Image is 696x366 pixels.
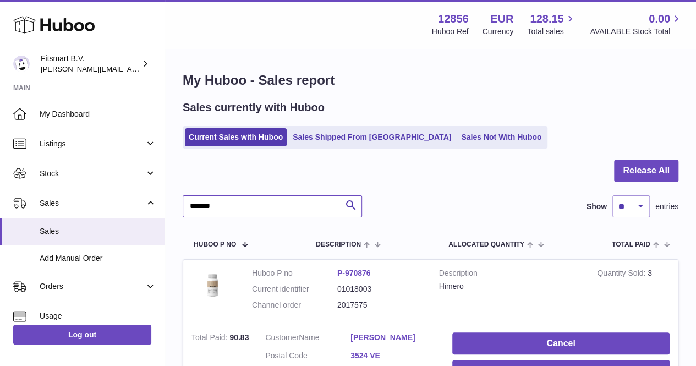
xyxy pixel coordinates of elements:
img: 128561711358723.png [191,268,235,301]
a: Log out [13,325,151,345]
span: AVAILABLE Stock Total [590,26,683,37]
span: Listings [40,139,145,149]
dd: 2017575 [337,300,423,310]
div: Himero [439,281,581,292]
span: Usage [40,311,156,321]
span: [PERSON_NAME][EMAIL_ADDRESS][DOMAIN_NAME] [41,64,221,73]
label: Show [587,201,607,212]
div: Huboo Ref [432,26,469,37]
span: Stock [40,168,145,179]
a: Sales Shipped From [GEOGRAPHIC_DATA] [289,128,455,146]
a: Sales Not With Huboo [457,128,545,146]
strong: Total Paid [191,333,229,345]
span: My Dashboard [40,109,156,119]
dt: Current identifier [252,284,337,294]
button: Release All [614,160,678,182]
h1: My Huboo - Sales report [183,72,678,89]
a: 3524 VE [350,351,436,361]
a: [PERSON_NAME] [350,332,436,343]
strong: 12856 [438,12,469,26]
img: jonathan@leaderoo.com [13,56,30,72]
div: Fitsmart B.V. [41,53,140,74]
strong: EUR [490,12,513,26]
dd: 01018003 [337,284,423,294]
dt: Channel order [252,300,337,310]
span: Description [316,241,361,248]
a: 128.15 Total sales [527,12,576,37]
a: 0.00 AVAILABLE Stock Total [590,12,683,37]
span: Sales [40,198,145,209]
span: 0.00 [649,12,670,26]
span: Customer [265,333,299,342]
dt: Name [265,332,350,346]
a: P-970876 [337,269,371,277]
td: 3 [589,260,678,324]
strong: Description [439,268,581,281]
span: Add Manual Order [40,253,156,264]
span: 128.15 [530,12,563,26]
span: Sales [40,226,156,237]
span: entries [655,201,678,212]
span: Huboo P no [194,241,236,248]
div: Currency [483,26,514,37]
dt: Postal Code [265,351,350,364]
a: Current Sales with Huboo [185,128,287,146]
span: 90.83 [229,333,249,342]
h2: Sales currently with Huboo [183,100,325,115]
span: Orders [40,281,145,292]
span: ALLOCATED Quantity [448,241,524,248]
button: Cancel [452,332,670,355]
dt: Huboo P no [252,268,337,278]
span: Total sales [527,26,576,37]
strong: Quantity Sold [597,269,648,280]
span: Total paid [612,241,650,248]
